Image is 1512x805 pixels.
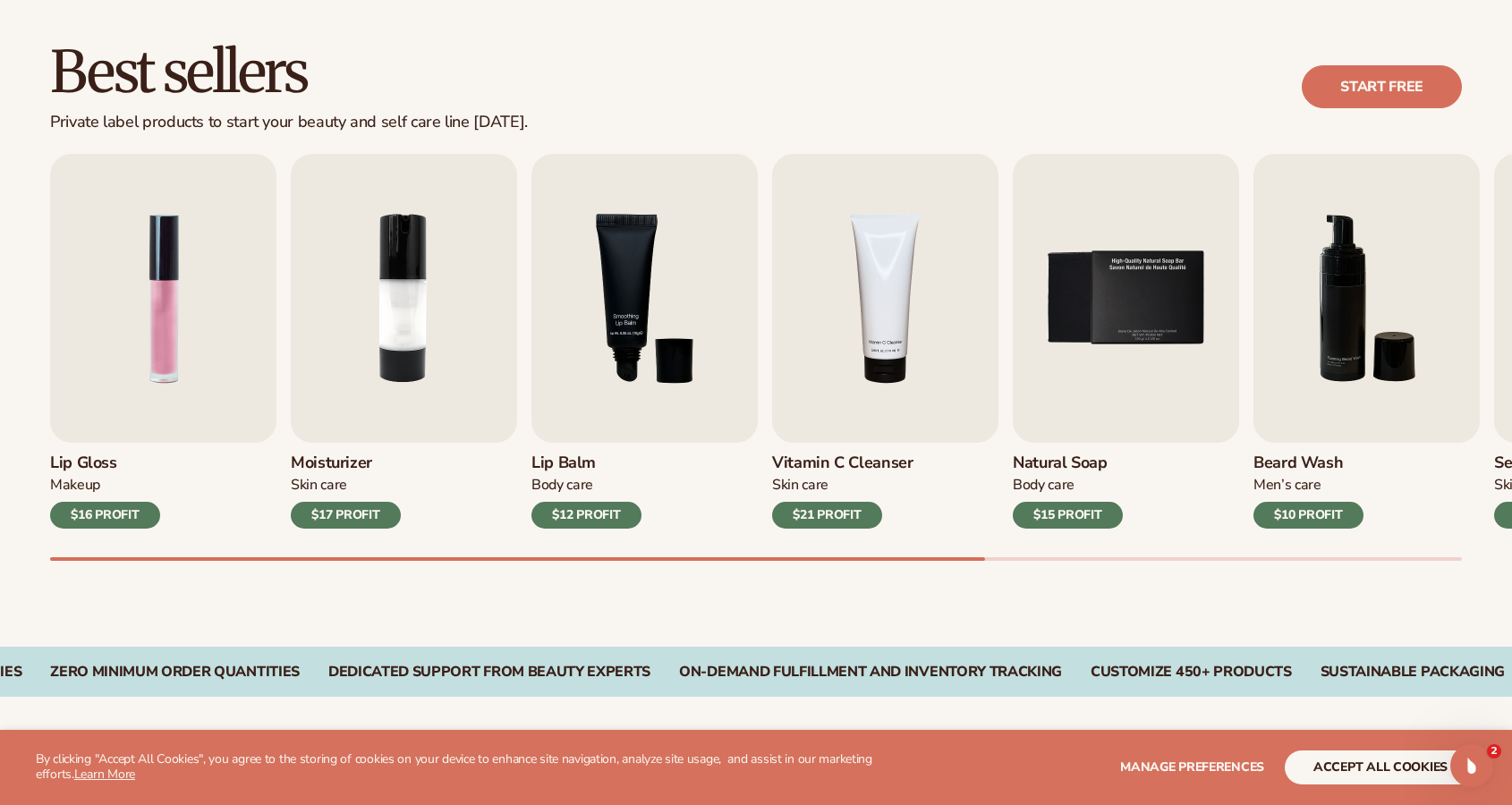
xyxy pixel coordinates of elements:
[531,453,641,473] h3: Lip Balm
[291,502,401,529] div: $17 PROFIT
[1120,750,1264,784] button: Manage preferences
[50,154,276,529] a: 1 / 9
[1013,476,1123,495] div: Body Care
[1487,744,1501,758] span: 2
[1091,664,1292,681] div: CUSTOMIZE 450+ PRODUCTS
[291,154,517,529] a: 2 / 9
[1321,664,1505,681] div: SUSTAINABLE PACKAGING
[772,476,913,495] div: Skin Care
[291,453,401,473] h3: Moisturizer
[50,502,160,529] div: $16 PROFIT
[1120,758,1264,775] span: Manage preferences
[531,476,641,495] div: Body Care
[1253,502,1363,529] div: $10 PROFIT
[50,113,528,132] div: Private label products to start your beauty and self care line [DATE].
[50,664,300,681] div: Zero Minimum Order QuantitieS
[679,664,1062,681] div: On-Demand Fulfillment and Inventory Tracking
[50,42,528,102] h2: Best sellers
[531,502,641,529] div: $12 PROFIT
[291,476,401,495] div: Skin Care
[36,752,886,783] p: By clicking "Accept All Cookies", you agree to the storing of cookies on your device to enhance s...
[531,154,758,529] a: 3 / 9
[50,476,160,495] div: Makeup
[1285,750,1476,784] button: accept all cookies
[74,766,135,783] a: Learn More
[1013,154,1239,529] a: 5 / 9
[1450,744,1493,787] iframe: Intercom live chat
[1013,453,1123,473] h3: Natural Soap
[772,502,882,529] div: $21 PROFIT
[1253,476,1363,495] div: Men’s Care
[772,154,998,529] a: 4 / 9
[1302,65,1462,108] a: Start free
[772,453,913,473] h3: Vitamin C Cleanser
[50,453,160,473] h3: Lip Gloss
[1253,154,1480,529] a: 6 / 9
[328,664,650,681] div: Dedicated Support From Beauty Experts
[1253,453,1363,473] h3: Beard Wash
[1013,502,1123,529] div: $15 PROFIT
